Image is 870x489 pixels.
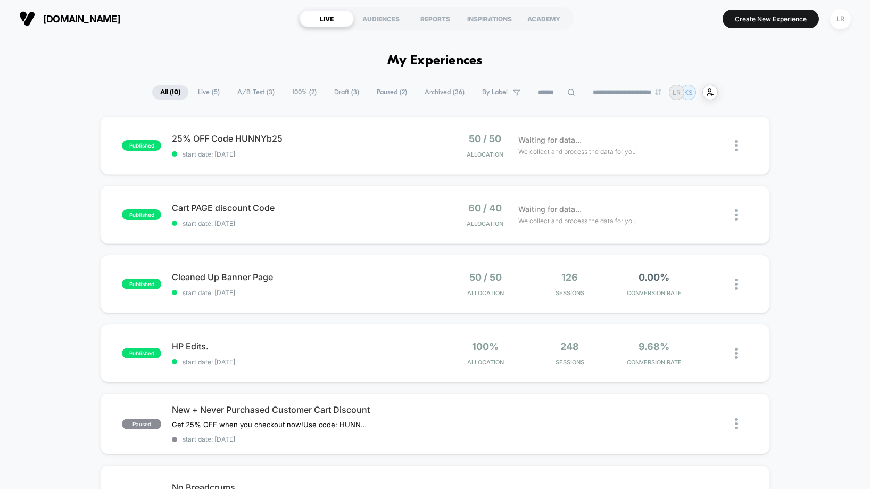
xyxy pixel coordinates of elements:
div: LR [830,9,851,29]
span: Get 25% OFF when you checkout now!Use code: HUNNYB25 [172,420,369,429]
img: close [735,348,738,359]
img: close [735,279,738,290]
button: Create New Experience [723,10,819,28]
span: Cart PAGE discount Code [172,202,435,213]
span: start date: [DATE] [172,358,435,366]
span: 25% OFF Code HUNNYb25 [172,133,435,144]
p: KS [684,88,693,96]
span: published [122,279,161,289]
span: Allocation [467,151,503,158]
img: close [735,418,738,429]
div: ACADEMY [517,10,571,27]
span: Cleaned Up Banner Page [172,272,435,282]
span: published [122,140,161,151]
span: 126 [561,272,578,283]
span: published [122,209,161,220]
span: 100% [472,341,499,352]
span: All ( 10 ) [152,85,188,100]
span: A/B Test ( 3 ) [229,85,283,100]
span: start date: [DATE] [172,150,435,158]
span: 50 / 50 [469,133,501,144]
span: New + Never Purchased Customer Cart Discount [172,404,435,415]
div: INSPIRATIONS [462,10,517,27]
img: Visually logo [19,11,35,27]
img: close [735,140,738,151]
span: 60 / 40 [468,202,502,214]
span: Waiting for data... [518,203,582,215]
span: Draft ( 3 ) [326,85,367,100]
span: 9.68% [639,341,669,352]
span: We collect and process the data for you [518,216,636,226]
h1: My Experiences [387,53,483,69]
span: Allocation [467,289,504,297]
button: LR [827,8,854,30]
span: start date: [DATE] [172,289,435,297]
span: CONVERSION RATE [615,358,693,366]
span: Sessions [531,289,609,297]
p: LR [673,88,681,96]
span: Paused ( 2 ) [369,85,415,100]
span: 100% ( 2 ) [284,85,325,100]
div: REPORTS [408,10,462,27]
span: Waiting for data... [518,134,582,146]
img: end [655,89,661,95]
span: Allocation [467,358,504,366]
button: [DOMAIN_NAME] [16,10,123,27]
span: Archived ( 36 ) [417,85,473,100]
img: close [735,209,738,221]
span: 248 [560,341,579,352]
span: start date: [DATE] [172,219,435,227]
span: We collect and process the data for you [518,146,636,157]
span: [DOMAIN_NAME] [43,13,120,25]
span: 0.00% [639,272,669,283]
span: Allocation [467,220,503,227]
span: HP Edits. [172,341,435,352]
span: paused [122,419,161,429]
span: Live ( 5 ) [190,85,228,100]
div: AUDIENCES [354,10,408,27]
span: published [122,348,161,358]
span: start date: [DATE] [172,435,435,443]
span: Sessions [531,358,609,366]
span: CONVERSION RATE [615,289,693,297]
span: 50 / 50 [469,272,502,283]
div: LIVE [300,10,354,27]
span: By Label [482,88,508,96]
